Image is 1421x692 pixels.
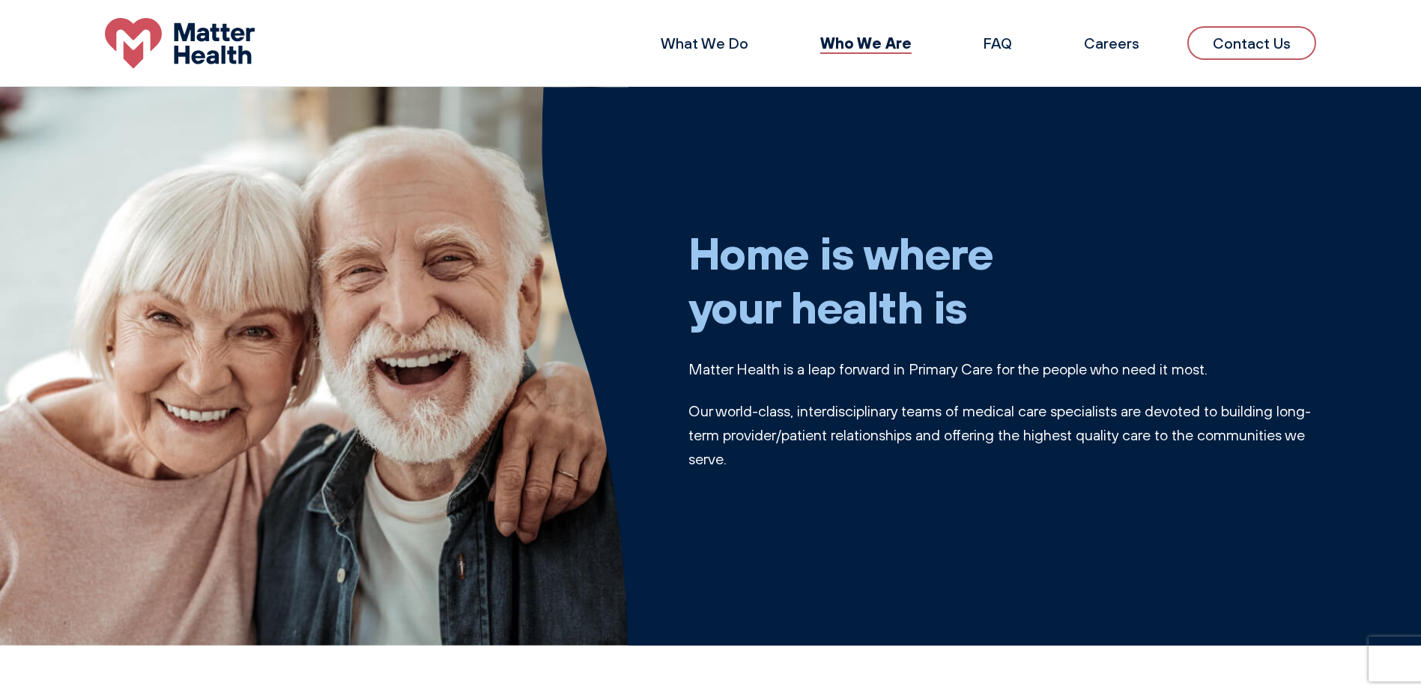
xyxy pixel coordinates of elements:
[1187,26,1316,60] a: Contact Us
[984,34,1012,52] a: FAQ
[688,357,1317,381] p: Matter Health is a leap forward in Primary Care for the people who need it most.
[1084,34,1139,52] a: Careers
[688,225,1317,333] h1: Home is where your health is
[688,399,1317,471] p: Our world-class, interdisciplinary teams of medical care specialists are devoted to building long...
[820,33,912,52] a: Who We Are
[661,34,748,52] a: What We Do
